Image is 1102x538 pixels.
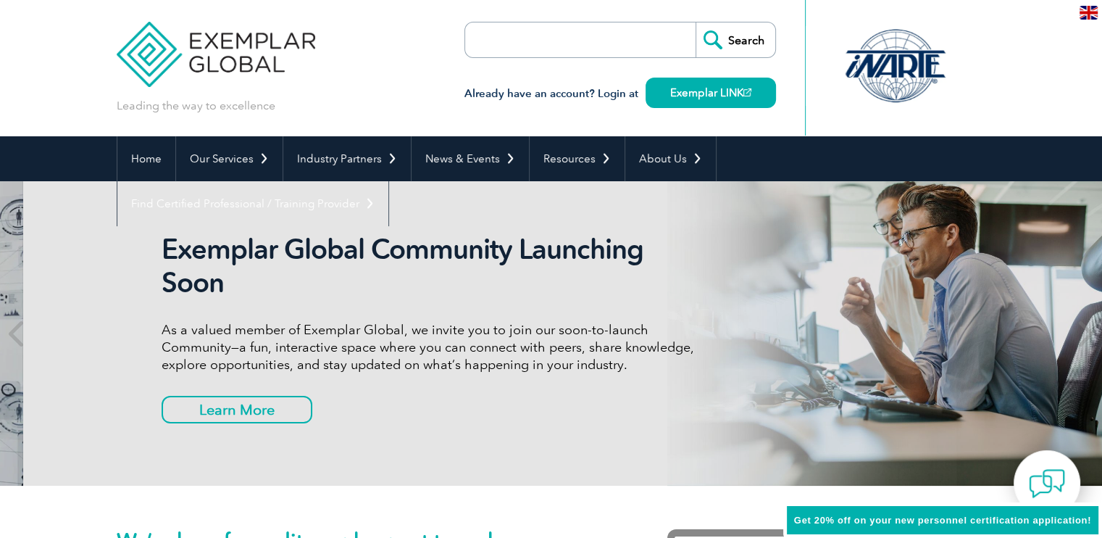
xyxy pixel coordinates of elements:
[625,136,716,181] a: About Us
[412,136,529,181] a: News & Events
[176,136,283,181] a: Our Services
[162,396,312,423] a: Learn More
[743,88,751,96] img: open_square.png
[283,136,411,181] a: Industry Partners
[646,78,776,108] a: Exemplar LINK
[1029,465,1065,502] img: contact-chat.png
[162,321,705,373] p: As a valued member of Exemplar Global, we invite you to join our soon-to-launch Community—a fun, ...
[794,515,1091,526] span: Get 20% off on your new personnel certification application!
[117,98,275,114] p: Leading the way to excellence
[117,136,175,181] a: Home
[162,233,705,299] h2: Exemplar Global Community Launching Soon
[464,85,776,103] h3: Already have an account? Login at
[696,22,775,57] input: Search
[1080,6,1098,20] img: en
[117,181,388,226] a: Find Certified Professional / Training Provider
[530,136,625,181] a: Resources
